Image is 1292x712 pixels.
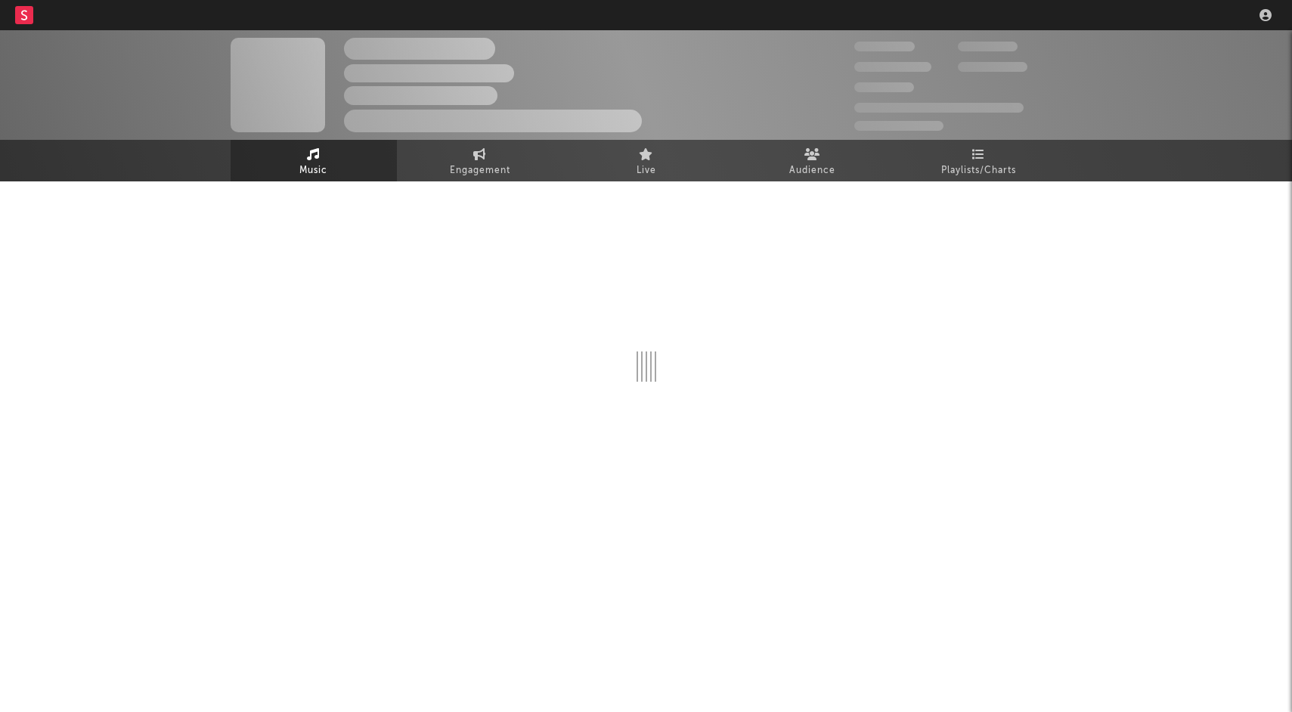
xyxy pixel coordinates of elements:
span: 100,000 [854,82,914,92]
span: Engagement [450,162,510,180]
a: Music [231,140,397,181]
span: Live [637,162,656,180]
a: Engagement [397,140,563,181]
span: 300,000 [854,42,915,51]
a: Audience [730,140,896,181]
span: 1,000,000 [958,62,1027,72]
a: Playlists/Charts [896,140,1062,181]
span: 100,000 [958,42,1018,51]
span: Jump Score: 85.0 [854,121,943,131]
span: Playlists/Charts [941,162,1016,180]
span: Music [299,162,327,180]
span: Audience [789,162,835,180]
a: Live [563,140,730,181]
span: 50,000,000 [854,62,931,72]
span: 50,000,000 Monthly Listeners [854,103,1024,113]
